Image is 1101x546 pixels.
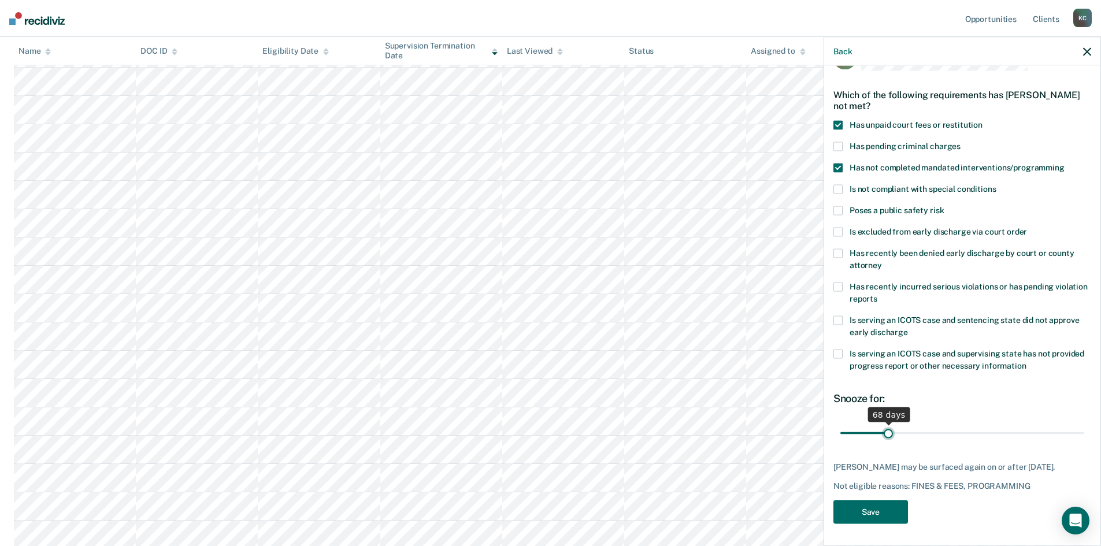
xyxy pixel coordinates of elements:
[850,162,1065,172] span: Has not completed mandated interventions/programming
[850,281,1088,303] span: Has recently incurred serious violations or has pending violation reports
[850,248,1074,269] span: Has recently been denied early discharge by court or county attorney
[850,205,944,214] span: Poses a public safety risk
[9,12,65,25] img: Recidiviz
[850,315,1079,336] span: Is serving an ICOTS case and sentencing state did not approve early discharge
[262,46,329,56] div: Eligibility Date
[833,46,852,56] button: Back
[507,46,563,56] div: Last Viewed
[833,80,1091,120] div: Which of the following requirements has [PERSON_NAME] not met?
[140,46,177,56] div: DOC ID
[751,46,805,56] div: Assigned to
[833,462,1091,471] div: [PERSON_NAME] may be surfaced again on or after [DATE].
[833,500,908,523] button: Save
[850,184,996,193] span: Is not compliant with special conditions
[850,141,961,150] span: Has pending criminal charges
[850,226,1027,236] span: Is excluded from early discharge via court order
[629,46,654,56] div: Status
[850,120,983,129] span: Has unpaid court fees or restitution
[18,46,51,56] div: Name
[385,41,498,61] div: Supervision Termination Date
[833,481,1091,491] div: Not eligible reasons: FINES & FEES, PROGRAMMING
[1062,507,1089,534] div: Open Intercom Messenger
[868,407,910,422] div: 68 days
[833,392,1091,404] div: Snooze for:
[1073,9,1092,27] div: K C
[850,348,1084,370] span: Is serving an ICOTS case and supervising state has not provided progress report or other necessar...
